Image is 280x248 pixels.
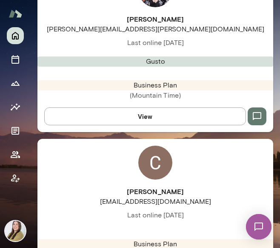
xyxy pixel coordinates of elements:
img: Michelle Doan [5,221,26,241]
span: Last online [DATE] [37,38,273,48]
button: Sessions [7,51,24,68]
img: Christine Hynson [138,146,172,180]
span: [EMAIL_ADDRESS][DOMAIN_NAME] [37,197,273,207]
button: Home [7,27,24,44]
button: Members [7,146,24,163]
span: Gusto [146,57,165,65]
button: View [44,107,246,125]
button: Client app [7,170,24,187]
span: (Mountain Time) [37,90,273,101]
button: Growth Plan [7,75,24,92]
img: Mento [9,6,22,22]
span: Business Plan [134,240,177,248]
h6: [PERSON_NAME] [37,14,273,24]
button: Insights [7,99,24,116]
span: Business Plan [134,81,177,89]
span: [PERSON_NAME][EMAIL_ADDRESS][PERSON_NAME][DOMAIN_NAME] [37,24,273,34]
h6: [PERSON_NAME] [37,186,273,197]
span: Last online [DATE] [37,210,273,220]
button: Documents [7,122,24,139]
